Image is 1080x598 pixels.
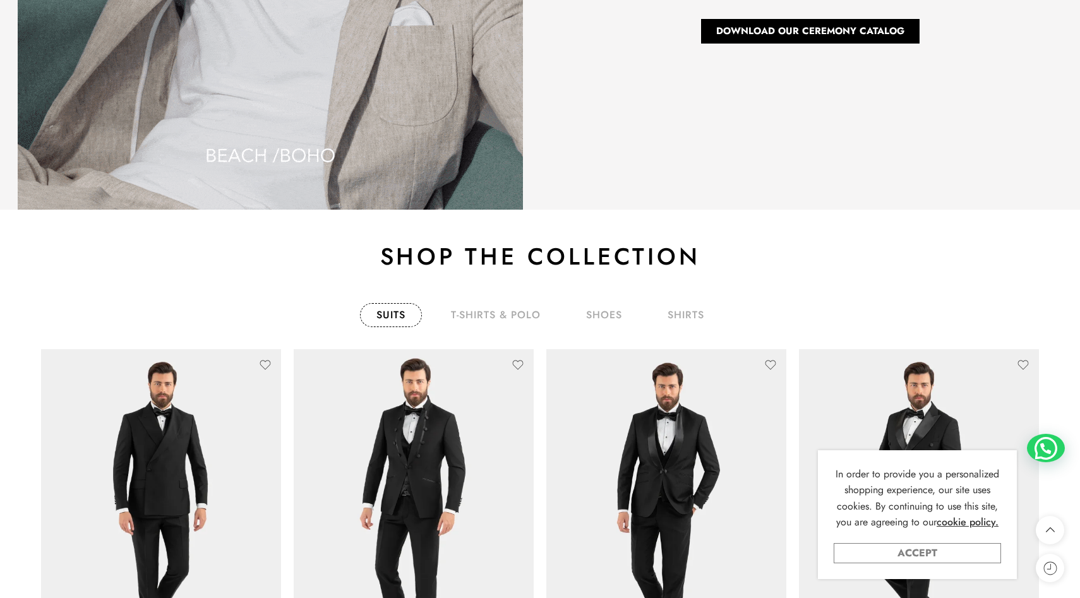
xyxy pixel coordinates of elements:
[937,514,999,530] a: cookie policy.
[41,241,1039,272] h2: Shop the collection
[570,303,639,327] a: shoes
[435,303,557,327] a: T-Shirts & Polo
[834,543,1001,563] a: Accept
[716,27,904,36] span: Download Our Ceremony Catalog
[360,303,422,327] a: Suits
[651,303,721,327] a: shirts
[700,18,920,44] a: Download Our Ceremony Catalog
[836,467,999,530] span: In order to provide you a personalized shopping experience, our site uses cookies. By continuing ...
